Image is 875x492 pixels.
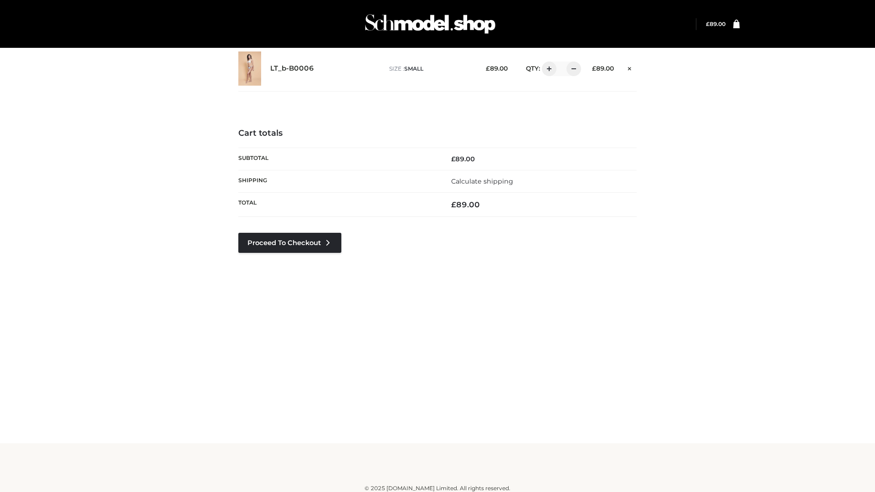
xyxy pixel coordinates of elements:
a: Remove this item [623,61,637,73]
img: LT_b-B0006 - SMALL [238,51,261,86]
span: £ [451,155,455,163]
span: £ [451,200,456,209]
span: £ [592,65,596,72]
bdi: 89.00 [451,200,480,209]
bdi: 89.00 [451,155,475,163]
bdi: 89.00 [592,65,614,72]
span: SMALL [404,65,423,72]
span: £ [486,65,490,72]
span: £ [706,20,710,27]
bdi: 89.00 [706,20,726,27]
a: £89.00 [706,20,726,27]
a: LT_b-B0006 [270,64,314,73]
a: Calculate shipping [451,177,513,185]
p: size : [389,65,472,73]
a: Proceed to Checkout [238,233,341,253]
th: Total [238,193,437,217]
h4: Cart totals [238,128,637,138]
img: Schmodel Admin 964 [362,6,499,42]
bdi: 89.00 [486,65,508,72]
th: Shipping [238,170,437,192]
th: Subtotal [238,148,437,170]
div: QTY: [517,61,578,76]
